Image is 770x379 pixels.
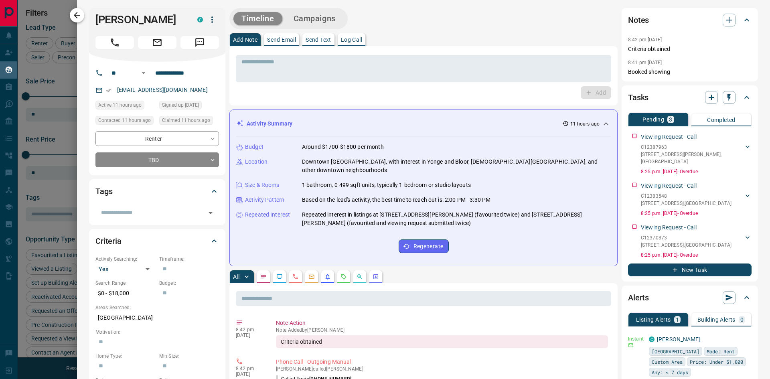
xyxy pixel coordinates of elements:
[628,288,752,307] div: Alerts
[95,36,134,49] span: Call
[628,343,634,348] svg: Email
[95,353,155,360] p: Home Type:
[641,191,752,209] div: C12383548[STREET_ADDRESS],[GEOGRAPHIC_DATA]
[276,319,608,327] p: Note Action
[641,200,731,207] p: [STREET_ADDRESS] , [GEOGRAPHIC_DATA]
[306,37,331,43] p: Send Text
[641,168,752,175] p: 8:25 p.m. [DATE] - Overdue
[690,358,743,366] span: Price: Under $1,800
[233,274,239,280] p: All
[98,116,151,124] span: Contacted 11 hours ago
[276,327,608,333] p: Note Added by [PERSON_NAME]
[233,37,257,43] p: Add Note
[302,143,384,151] p: Around $1700-$1800 per month
[138,36,176,49] span: Email
[247,120,292,128] p: Activity Summary
[373,274,379,280] svg: Agent Actions
[276,366,608,372] p: [PERSON_NAME] called [PERSON_NAME]
[340,274,347,280] svg: Requests
[95,13,185,26] h1: [PERSON_NAME]
[180,36,219,49] span: Message
[236,116,611,131] div: Activity Summary11 hours ago
[292,274,299,280] svg: Calls
[95,101,155,112] div: Sun Sep 14 2025
[236,327,264,332] p: 8:42 pm
[95,280,155,287] p: Search Range:
[98,101,142,109] span: Active 11 hours ago
[95,311,219,324] p: [GEOGRAPHIC_DATA]
[652,358,683,366] span: Custom Area
[628,60,662,65] p: 8:41 pm [DATE]
[641,133,697,141] p: Viewing Request - Call
[162,116,210,124] span: Claimed 11 hours ago
[740,317,744,322] p: 0
[95,235,122,247] h2: Criteria
[159,280,219,287] p: Budget:
[139,68,148,78] button: Open
[95,287,155,300] p: $0 - $18,000
[697,317,736,322] p: Building Alerts
[642,117,664,122] p: Pending
[159,101,219,112] div: Mon Nov 25 2024
[641,210,752,217] p: 8:25 p.m. [DATE] - Overdue
[641,241,731,249] p: [STREET_ADDRESS] , [GEOGRAPHIC_DATA]
[302,196,490,204] p: Based on the lead's activity, the best time to reach out is: 2:00 PM - 3:30 PM
[641,142,752,167] div: C12387963[STREET_ADDRESS][PERSON_NAME],[GEOGRAPHIC_DATA]
[106,87,111,93] svg: Email Verified
[628,263,752,276] button: New Task
[308,274,315,280] svg: Emails
[628,335,644,343] p: Instant
[324,274,331,280] svg: Listing Alerts
[652,368,688,376] span: Any: < 7 days
[286,12,344,25] button: Campaigns
[205,207,216,219] button: Open
[95,304,219,311] p: Areas Searched:
[628,91,648,104] h2: Tasks
[95,231,219,251] div: Criteria
[95,116,155,127] div: Sun Sep 14 2025
[707,117,736,123] p: Completed
[95,255,155,263] p: Actively Searching:
[159,353,219,360] p: Min Size:
[95,182,219,201] div: Tags
[636,317,671,322] p: Listing Alerts
[236,366,264,371] p: 8:42 pm
[649,336,654,342] div: condos.ca
[236,371,264,377] p: [DATE]
[95,185,112,198] h2: Tags
[628,68,752,76] p: Booked showing
[399,239,449,253] button: Regenerate
[95,263,155,276] div: Yes
[95,152,219,167] div: TBD
[276,335,608,348] div: Criteria obtained
[276,274,283,280] svg: Lead Browsing Activity
[267,37,296,43] p: Send Email
[641,233,752,250] div: C12370873[STREET_ADDRESS],[GEOGRAPHIC_DATA]
[357,274,363,280] svg: Opportunities
[233,12,282,25] button: Timeline
[628,10,752,30] div: Notes
[657,336,701,343] a: [PERSON_NAME]
[641,234,731,241] p: C12370873
[641,223,697,232] p: Viewing Request - Call
[641,251,752,259] p: 8:25 p.m. [DATE] - Overdue
[302,211,611,227] p: Repeated interest in listings at [STREET_ADDRESS][PERSON_NAME] (favourited twice) and [STREET_ADD...
[570,120,600,128] p: 11 hours ago
[117,87,208,93] a: [EMAIL_ADDRESS][DOMAIN_NAME]
[245,158,267,166] p: Location
[628,14,649,26] h2: Notes
[628,291,649,304] h2: Alerts
[245,143,263,151] p: Budget
[162,101,199,109] span: Signed up [DATE]
[676,317,679,322] p: 1
[245,196,284,204] p: Activity Pattern
[641,151,744,165] p: [STREET_ADDRESS][PERSON_NAME] , [GEOGRAPHIC_DATA]
[276,358,608,366] p: Phone Call - Outgoing Manual
[245,211,290,219] p: Repeated Interest
[641,182,697,190] p: Viewing Request - Call
[159,116,219,127] div: Sun Sep 14 2025
[197,17,203,22] div: condos.ca
[652,347,699,355] span: [GEOGRAPHIC_DATA]
[302,181,471,189] p: 1 bathroom, 0-499 sqft units, typically 1-bedroom or studio layouts
[236,332,264,338] p: [DATE]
